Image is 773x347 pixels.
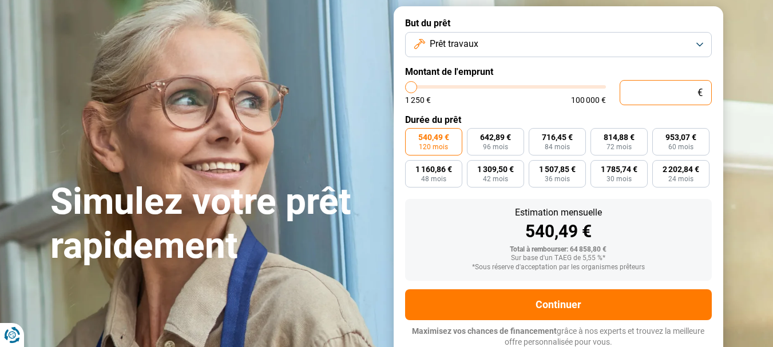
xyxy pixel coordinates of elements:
[480,133,511,141] span: 642,89 €
[405,18,712,29] label: But du prêt
[663,165,699,173] span: 2 202,84 €
[418,133,449,141] span: 540,49 €
[414,264,703,272] div: *Sous réserve d'acceptation par les organismes prêteurs
[606,176,632,182] span: 30 mois
[414,208,703,217] div: Estimation mensuelle
[545,143,570,150] span: 84 mois
[430,38,478,50] span: Prêt travaux
[606,143,632,150] span: 72 mois
[665,133,696,141] span: 953,07 €
[539,165,576,173] span: 1 507,85 €
[668,176,693,182] span: 24 mois
[405,289,712,320] button: Continuer
[571,96,606,104] span: 100 000 €
[483,176,508,182] span: 42 mois
[405,32,712,57] button: Prêt travaux
[50,180,380,268] h1: Simulez votre prêt rapidement
[419,143,448,150] span: 120 mois
[415,165,452,173] span: 1 160,86 €
[545,176,570,182] span: 36 mois
[477,165,514,173] span: 1 309,50 €
[697,88,703,98] span: €
[412,326,557,336] span: Maximisez vos chances de financement
[421,176,446,182] span: 48 mois
[601,165,637,173] span: 1 785,74 €
[414,254,703,262] div: Sur base d'un TAEG de 5,55 %*
[405,114,712,125] label: Durée du prêt
[483,143,508,150] span: 96 mois
[405,66,712,77] label: Montant de l'emprunt
[414,246,703,254] div: Total à rembourser: 64 858,80 €
[405,96,431,104] span: 1 250 €
[668,143,693,150] span: 60 mois
[414,223,703,240] div: 540,49 €
[604,133,635,141] span: 814,88 €
[542,133,573,141] span: 716,45 €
